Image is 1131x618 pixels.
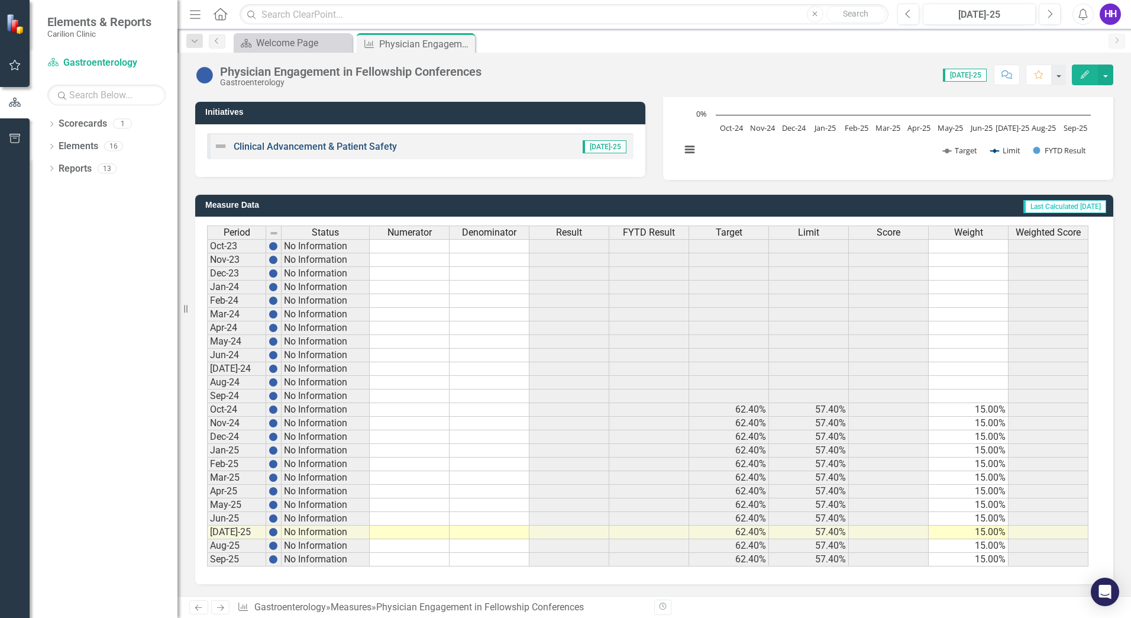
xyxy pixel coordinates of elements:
[269,364,278,374] img: BgCOk07PiH71IgAAAABJRU5ErkJggg==
[813,123,836,133] text: Jan-25
[207,458,266,471] td: Feb-25
[256,36,349,50] div: Welcome Page
[269,310,278,319] img: BgCOk07PiH71IgAAAABJRU5ErkJggg==
[269,473,278,482] img: BgCOk07PiH71IgAAAABJRU5ErkJggg==
[282,239,370,253] td: No Information
[689,485,769,498] td: 62.40%
[689,471,769,485] td: 62.40%
[1016,227,1081,238] span: Weighted Score
[282,526,370,539] td: No Information
[689,539,769,553] td: 62.40%
[207,403,266,417] td: Oct-24
[237,36,349,50] a: Welcome Page
[207,281,266,294] td: Jan-24
[769,485,849,498] td: 57.40%
[269,350,278,360] img: BgCOk07PiH71IgAAAABJRU5ErkJggg==
[991,145,1020,156] button: Show Limit
[47,56,166,70] a: Gastroenterology
[556,227,582,238] span: Result
[269,446,278,455] img: BgCOk07PiH71IgAAAABJRU5ErkJggg==
[716,227,742,238] span: Target
[269,255,278,265] img: BgCOk07PiH71IgAAAABJRU5ErkJggg==
[282,430,370,444] td: No Information
[1091,578,1119,606] div: Open Intercom Messenger
[282,376,370,390] td: No Information
[269,514,278,523] img: BgCOk07PiH71IgAAAABJRU5ErkJggg==
[462,227,516,238] span: Denominator
[269,487,278,496] img: BgCOk07PiH71IgAAAABJRU5ErkJggg==
[923,4,1036,25] button: [DATE]-25
[750,123,775,133] text: Nov-24
[943,69,987,82] span: [DATE]-25
[207,362,266,376] td: [DATE]-24
[282,349,370,362] td: No Information
[205,108,639,117] h3: Initiatives
[379,37,472,51] div: Physician Engagement in Fellowship Conferences
[845,123,868,133] text: Feb-25
[207,349,266,362] td: Jun-24
[59,140,98,153] a: Elements
[929,430,1009,444] td: 15.00%
[207,485,266,498] td: Apr-25
[207,253,266,267] td: Nov-23
[282,498,370,512] td: No Information
[282,403,370,417] td: No Information
[269,541,278,551] img: BgCOk07PiH71IgAAAABJRU5ErkJggg==
[269,555,278,564] img: BgCOk07PiH71IgAAAABJRU5ErkJggg==
[269,527,278,537] img: BgCOk07PiH71IgAAAABJRU5ErkJggg==
[929,526,1009,539] td: 15.00%
[929,485,1009,498] td: 15.00%
[269,269,278,278] img: BgCOk07PiH71IgAAAABJRU5ErkJggg==
[929,471,1009,485] td: 15.00%
[207,444,266,458] td: Jan-25
[929,512,1009,526] td: 15.00%
[47,85,166,105] input: Search Below...
[282,390,370,403] td: No Information
[843,9,868,18] span: Search
[782,123,806,133] text: Dec-24
[769,403,849,417] td: 57.40%
[1023,200,1106,213] span: Last Calculated [DATE]
[59,117,107,131] a: Scorecards
[929,498,1009,512] td: 15.00%
[214,139,228,153] img: Not Defined
[220,78,482,87] div: Gastroenterology
[282,321,370,335] td: No Information
[769,471,849,485] td: 57.40%
[929,458,1009,471] td: 15.00%
[769,430,849,444] td: 57.40%
[207,526,266,539] td: [DATE]-25
[269,391,278,401] img: BgCOk07PiH71IgAAAABJRU5ErkJggg==
[282,281,370,294] td: No Information
[207,390,266,403] td: Sep-24
[583,140,626,153] span: [DATE]-25
[929,539,1009,553] td: 15.00%
[689,444,769,458] td: 62.40%
[207,308,266,321] td: Mar-24
[689,512,769,526] td: 62.40%
[769,553,849,566] td: 57.40%
[224,227,250,238] span: Period
[769,512,849,526] td: 57.40%
[387,227,432,238] span: Numerator
[220,65,482,78] div: Physician Engagement in Fellowship Conferences
[254,601,326,613] a: Gastroenterology
[195,66,214,85] img: No Information
[769,417,849,430] td: 57.40%
[282,458,370,471] td: No Information
[1100,4,1121,25] div: HH
[798,227,819,238] span: Limit
[269,405,278,414] img: BgCOk07PiH71IgAAAABJRU5ErkJggg==
[282,362,370,376] td: No Information
[282,444,370,458] td: No Information
[269,378,278,387] img: BgCOk07PiH71IgAAAABJRU5ErkJggg==
[689,430,769,444] td: 62.40%
[769,444,849,458] td: 57.40%
[237,601,645,614] div: » »
[623,227,675,238] span: FYTD Result
[282,485,370,498] td: No Information
[207,430,266,444] td: Dec-24
[927,8,1032,22] div: [DATE]-25
[207,498,266,512] td: May-25
[970,123,993,133] text: Jun-25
